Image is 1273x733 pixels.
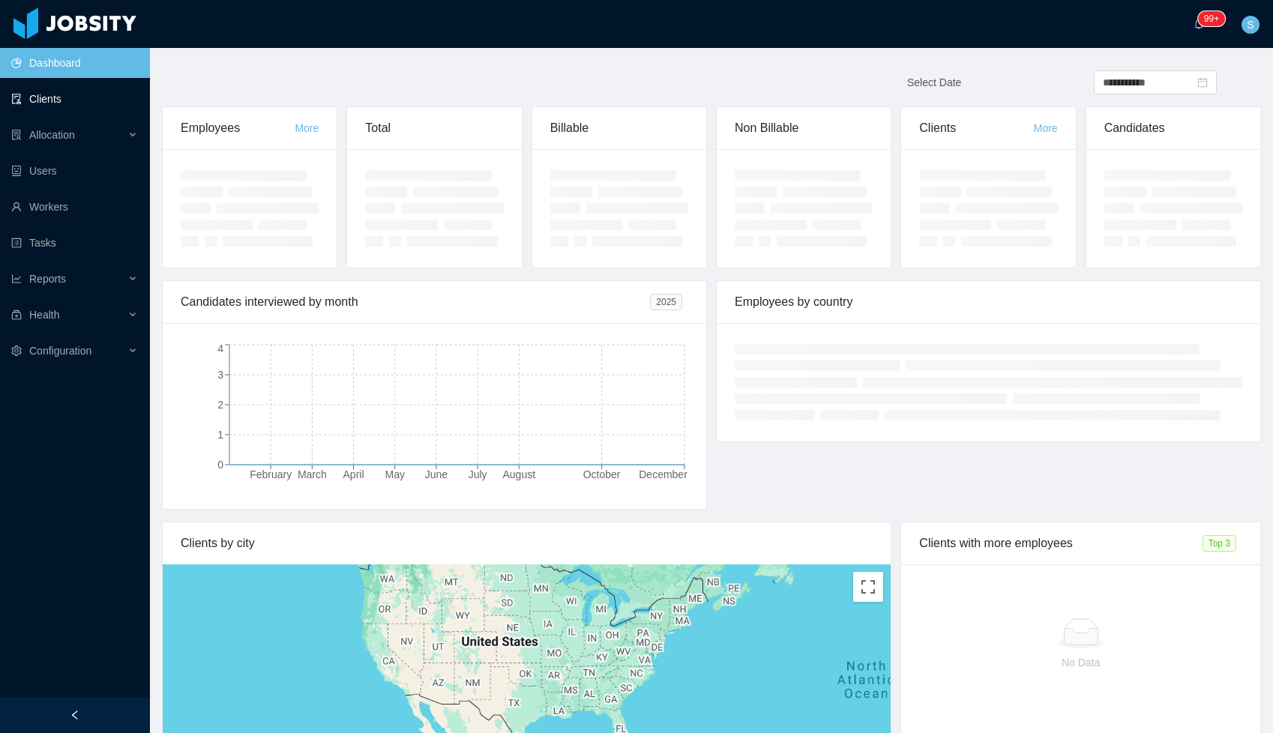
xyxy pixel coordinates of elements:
tspan: October [583,468,621,480]
div: Employees by country [735,281,1242,323]
i: icon: medicine-box [11,310,22,320]
span: Select Date [907,76,961,88]
span: Top 3 [1203,535,1236,552]
a: icon: profileTasks [11,228,138,258]
span: Configuration [29,345,91,357]
div: Clients with more employees [919,522,1202,564]
span: S [1247,16,1254,34]
div: Employees [181,107,295,149]
tspan: August [502,468,535,480]
tspan: 2 [217,399,223,411]
div: Total [365,107,503,149]
a: icon: userWorkers [11,192,138,222]
tspan: 3 [217,369,223,381]
i: icon: calendar [1197,77,1208,88]
tspan: 1 [217,429,223,441]
a: icon: robotUsers [11,156,138,186]
div: Non Billable [735,107,873,149]
tspan: December [639,468,687,480]
span: Reports [29,273,66,285]
i: icon: solution [11,130,22,140]
i: icon: setting [11,346,22,356]
a: icon: pie-chartDashboard [11,48,138,78]
div: Candidates interviewed by month [181,281,650,323]
tspan: 4 [217,343,223,355]
a: icon: auditClients [11,84,138,114]
i: icon: bell [1194,19,1204,29]
span: Health [29,309,59,321]
span: 2025 [650,294,682,310]
tspan: June [425,468,448,480]
span: Allocation [29,129,75,141]
a: More [1034,122,1058,134]
tspan: February [250,468,292,480]
div: Clients [919,107,1033,149]
div: Billable [550,107,688,149]
tspan: 0 [217,459,223,471]
tspan: April [343,468,364,480]
tspan: July [469,468,487,480]
div: Candidates [1104,107,1242,149]
sup: 1570 [1198,11,1225,26]
i: icon: line-chart [11,274,22,284]
button: Toggle fullscreen view [853,572,883,602]
p: No Data [931,654,1230,671]
tspan: May [385,468,405,480]
a: More [295,122,319,134]
div: Clients by city [181,522,873,564]
tspan: March [298,468,327,480]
